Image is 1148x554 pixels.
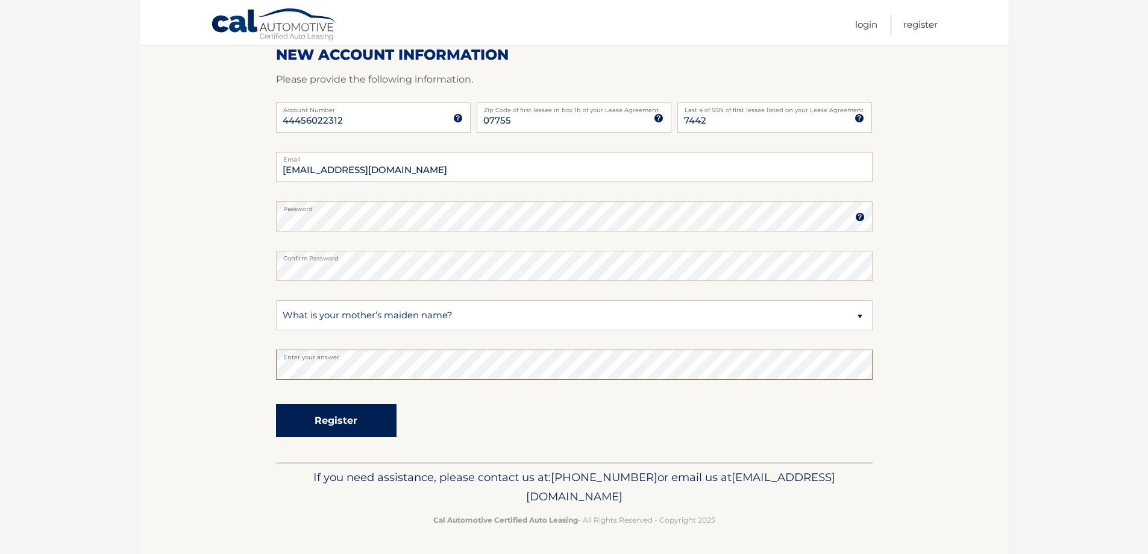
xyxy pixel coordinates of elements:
a: Login [855,14,877,34]
img: tooltip.svg [654,113,663,123]
input: Zip Code [477,102,671,133]
p: - All Rights Reserved - Copyright 2025 [284,514,865,526]
input: Account Number [276,102,471,133]
img: tooltip.svg [855,212,865,222]
a: Cal Automotive [211,8,337,43]
label: Last 4 of SSN of first lessee listed on your Lease Agreement [677,102,872,112]
label: Password [276,201,873,211]
img: tooltip.svg [855,113,864,123]
label: Zip Code of first lessee in box 1b of your Lease Agreement [477,102,671,112]
label: Enter your answer [276,350,873,359]
input: SSN or EIN (last 4 digits only) [677,102,872,133]
strong: Cal Automotive Certified Auto Leasing [433,515,578,524]
input: Email [276,152,873,182]
a: Register [903,14,938,34]
p: If you need assistance, please contact us at: or email us at [284,468,865,506]
h2: New Account Information [276,46,873,64]
span: [PHONE_NUMBER] [551,470,657,484]
label: Confirm Password [276,251,873,260]
button: Register [276,404,397,437]
label: Account Number [276,102,471,112]
span: [EMAIL_ADDRESS][DOMAIN_NAME] [526,470,835,503]
p: Please provide the following information. [276,71,873,88]
label: Email [276,152,873,162]
img: tooltip.svg [453,113,463,123]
